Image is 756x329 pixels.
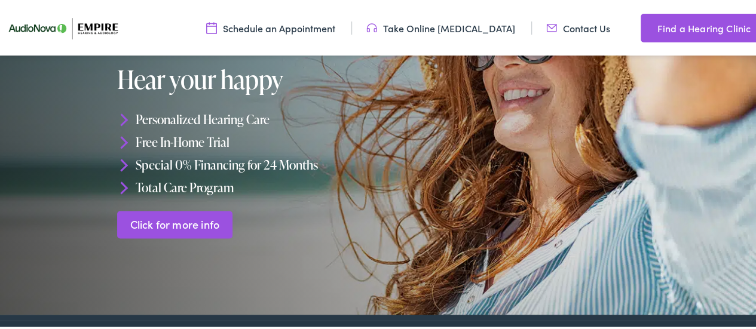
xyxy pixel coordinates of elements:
[546,20,610,33] a: Contact Us
[206,20,335,33] a: Schedule an Appointment
[366,20,515,33] a: Take Online [MEDICAL_DATA]
[117,152,382,174] li: Special 0% Financing for 24 Months
[117,129,382,152] li: Free In-Home Trial
[641,19,651,33] img: utility icon
[206,20,217,33] img: utility icon
[117,64,382,91] h1: Hear your happy
[117,209,232,237] a: Click for more info
[366,20,377,33] img: utility icon
[117,106,382,129] li: Personalized Hearing Care
[546,20,557,33] img: utility icon
[117,174,382,197] li: Total Care Program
